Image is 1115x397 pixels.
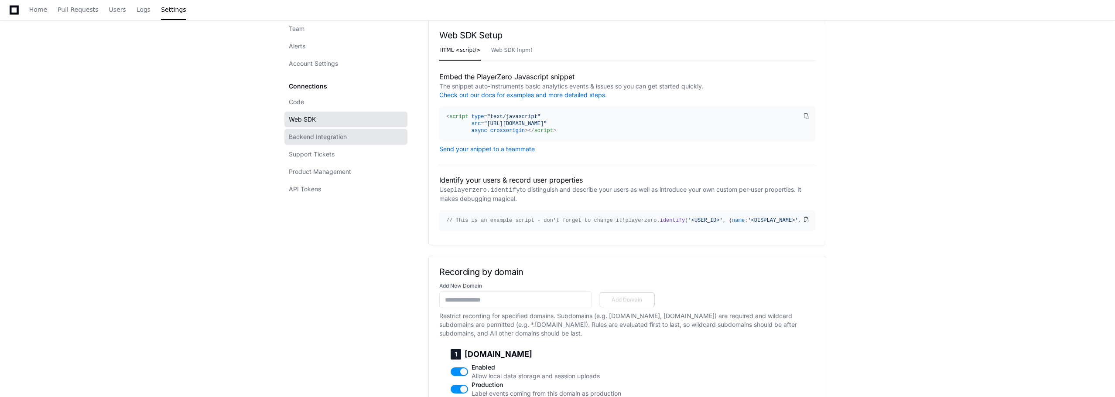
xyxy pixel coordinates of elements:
a: Alerts [284,38,407,54]
span: "text/javascript" [487,114,540,120]
span: Alerts [289,42,305,51]
span: Team [289,24,304,33]
span: Production [472,380,667,389]
h2: Web SDK Setup [439,30,815,41]
span: async [472,128,487,134]
a: Backend Integration [284,129,407,145]
a: Product Management [284,164,407,180]
span: Users [109,7,126,12]
a: Check out our docs for examples and more detailed steps. [439,91,607,98]
a: API Tokens [284,181,407,197]
a: Account Settings [284,56,407,71]
button: Add Domain [599,292,655,307]
span: Home [29,7,47,12]
button: Send your snippet to a teammate [439,146,535,153]
span: script [449,114,468,120]
span: identify [660,217,685,224]
span: type [472,114,484,120]
span: Use to distinguish and describe your users as well as introduce your own custom per-user properti... [439,186,801,202]
span: HTML <script/> [439,48,481,53]
label: Add New Domain [439,282,815,289]
span: Pull Requests [58,7,98,12]
span: src [472,121,481,127]
a: Support Tickets [284,146,407,162]
span: Backend Integration [289,132,347,141]
span: name [732,217,745,224]
span: Product Management [289,167,351,176]
span: script [534,128,553,134]
span: "[URL][DOMAIN_NAME]" [484,121,547,127]
span: Allow local data storage and session uploads [472,372,667,380]
h1: Embed the PlayerZero Javascript snippet [439,71,815,82]
a: Code [284,94,407,110]
p: Restrict recording for specified domains. Subdomains (e.g. [DOMAIN_NAME], [DOMAIN_NAME]) are requ... [439,312,815,338]
a: Team [284,21,407,37]
a: Web SDK [284,112,407,127]
span: // This is an example script - don't forget to change it! [446,217,625,224]
h5: [DOMAIN_NAME] [451,349,667,360]
h2: Recording by domain [439,267,815,277]
span: playerzero.identify [450,187,520,193]
span: Support Tickets [289,150,335,159]
span: '<DISPLAY_NAME>' [748,217,798,224]
h2: The snippet auto-instruments basic analytics events & issues so you can get started quickly. [439,82,815,99]
span: '<USER_ID>' [688,217,723,224]
span: Code [289,98,304,106]
h1: Identify your users & record user properties [439,175,815,185]
span: API Tokens [289,185,321,193]
span: Enabled [472,363,667,372]
div: playerzero. ( , { : , : , : }); [446,217,801,224]
span: crossorigin [490,128,525,134]
div: 1 [451,349,461,360]
span: Account Settings [289,59,338,68]
span: Settings [161,7,186,12]
span: Add Domain [605,296,649,303]
span: Logs [137,7,150,12]
span: </ > [528,128,556,134]
span: Web SDK [289,115,316,124]
span: < = = > [446,114,547,134]
span: Web SDK (npm) [491,48,533,53]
